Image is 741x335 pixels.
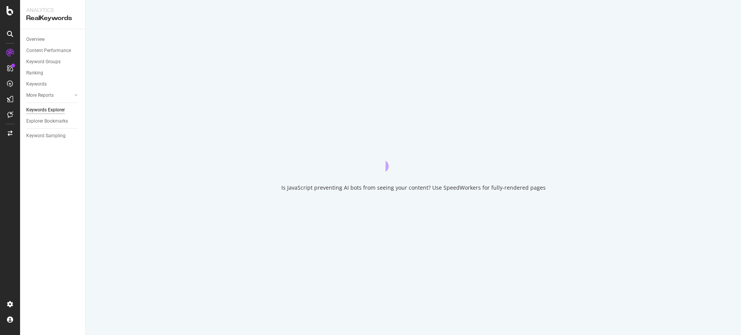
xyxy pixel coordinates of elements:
[26,6,79,14] div: Analytics
[26,132,80,140] a: Keyword Sampling
[26,80,47,88] div: Keywords
[26,117,68,125] div: Explorer Bookmarks
[26,47,71,55] div: Content Performance
[26,35,80,44] a: Overview
[26,14,79,23] div: RealKeywords
[26,80,80,88] a: Keywords
[26,106,80,114] a: Keywords Explorer
[26,106,65,114] div: Keywords Explorer
[386,144,441,172] div: animation
[26,91,54,99] div: More Reports
[26,58,61,66] div: Keyword Groups
[26,132,66,140] div: Keyword Sampling
[281,184,546,192] div: Is JavaScript preventing AI bots from seeing your content? Use SpeedWorkers for fully-rendered pages
[26,47,80,55] a: Content Performance
[26,35,45,44] div: Overview
[26,117,80,125] a: Explorer Bookmarks
[26,58,80,66] a: Keyword Groups
[26,69,43,77] div: Ranking
[26,91,72,99] a: More Reports
[26,69,80,77] a: Ranking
